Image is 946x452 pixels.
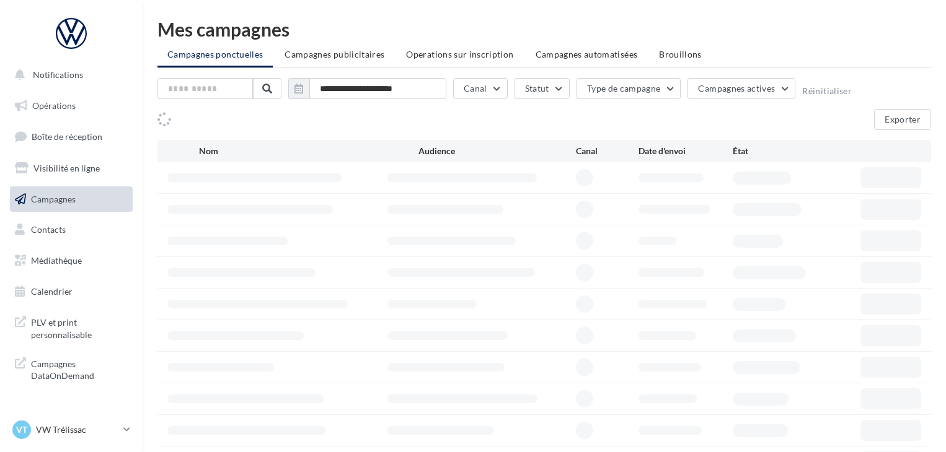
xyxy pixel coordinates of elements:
span: Brouillons [659,49,702,59]
a: VT VW Trélissac [10,418,133,441]
span: Opérations [32,100,76,111]
span: Operations sur inscription [406,49,513,59]
span: Campagnes automatisées [536,49,638,59]
button: Campagnes actives [687,78,795,99]
button: Type de campagne [577,78,681,99]
span: Visibilité en ligne [33,163,100,173]
p: VW Trélissac [36,424,118,436]
a: Visibilité en ligne [7,155,135,181]
div: Canal [576,145,639,157]
div: État [733,145,827,157]
a: Calendrier [7,279,135,305]
span: PLV et print personnalisable [31,314,128,341]
span: Campagnes [31,193,76,204]
span: Campagnes publicitaires [285,49,384,59]
a: Contacts [7,217,135,243]
a: Boîte de réception [7,123,135,150]
a: Campagnes DataOnDemand [7,350,135,387]
a: Opérations [7,93,135,119]
a: Médiathèque [7,248,135,274]
a: Campagnes [7,186,135,212]
button: Notifications [7,62,130,88]
div: Audience [418,145,575,157]
div: Nom [199,145,419,157]
button: Canal [453,78,508,99]
span: Notifications [33,69,83,80]
div: Date d'envoi [639,145,733,157]
span: Médiathèque [31,255,82,266]
span: Boîte de réception [32,131,102,142]
button: Statut [515,78,570,99]
span: Contacts [31,224,66,235]
div: Mes campagnes [157,20,931,38]
a: PLV et print personnalisable [7,309,135,346]
span: Campagnes DataOnDemand [31,355,128,382]
span: Calendrier [31,286,73,297]
span: Campagnes actives [698,83,775,93]
span: VT [16,424,27,436]
button: Réinitialiser [802,86,852,96]
button: Exporter [874,109,931,130]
